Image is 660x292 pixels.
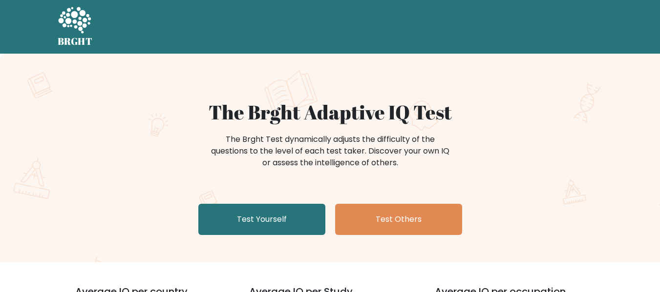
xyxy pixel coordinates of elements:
[58,4,93,50] a: BRGHT
[335,204,462,235] a: Test Others
[208,134,452,169] div: The Brght Test dynamically adjusts the difficulty of the questions to the level of each test take...
[92,100,569,124] h1: The Brght Adaptive IQ Test
[58,36,93,47] h5: BRGHT
[198,204,325,235] a: Test Yourself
